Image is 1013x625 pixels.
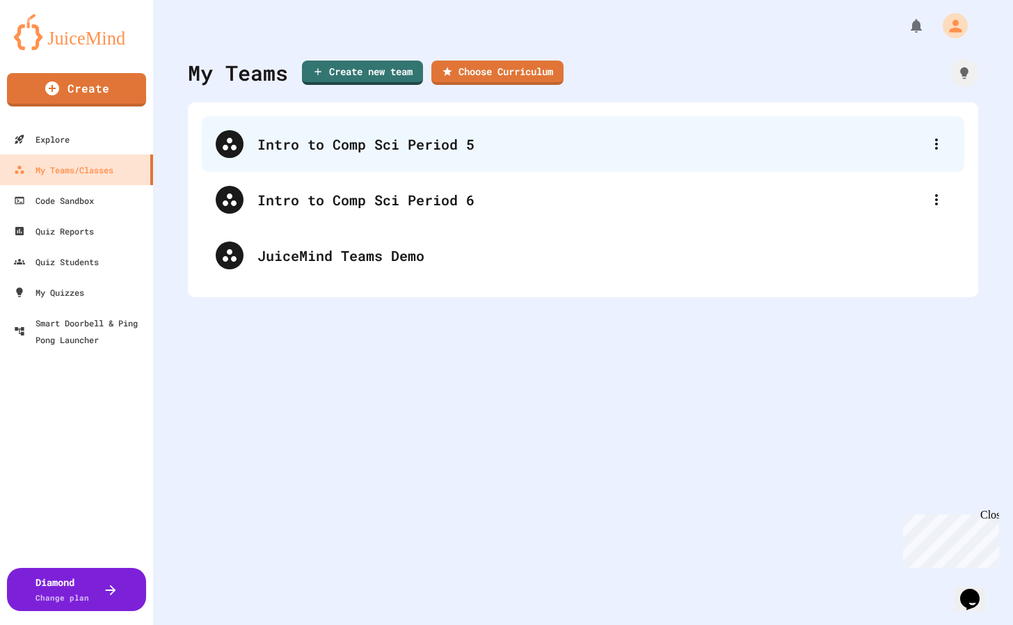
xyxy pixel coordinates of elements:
button: DiamondChange plan [7,568,146,611]
div: Intro to Comp Sci Period 5 [257,134,923,155]
div: My Teams/Classes [14,161,113,178]
iframe: chat widget [955,569,999,611]
a: Create [7,73,146,106]
div: Smart Doorbell & Ping Pong Launcher [14,315,147,348]
img: logo-orange.svg [14,14,139,50]
div: Explore [14,131,70,148]
div: Intro to Comp Sci Period 6 [257,189,923,210]
iframe: chat widget [898,509,999,568]
div: Chat with us now!Close [6,6,96,88]
div: Diamond [35,575,89,604]
a: Create new team [302,61,423,85]
div: JuiceMind Teams Demo [257,245,950,266]
div: Code Sandbox [14,192,94,209]
div: Quiz Students [14,253,99,270]
a: Choose Curriculum [431,61,564,85]
div: How it works [950,59,978,87]
div: Quiz Reports [14,223,94,239]
div: My Teams [188,57,288,88]
span: Change plan [35,592,89,603]
div: My Quizzes [14,284,84,301]
div: Intro to Comp Sci Period 6 [202,172,964,228]
div: My Notifications [882,14,928,38]
div: JuiceMind Teams Demo [202,228,964,283]
div: Intro to Comp Sci Period 5 [202,116,964,172]
div: My Account [928,10,971,42]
